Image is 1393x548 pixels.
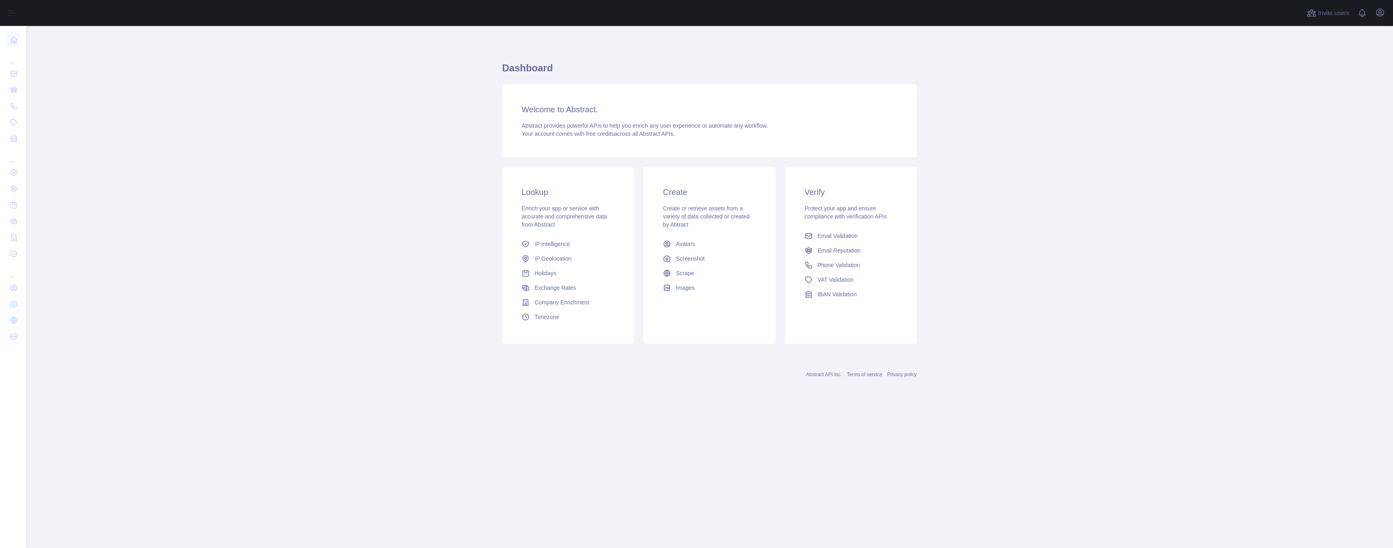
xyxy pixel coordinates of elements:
a: Terms of service [847,372,882,377]
span: Protect your app and ensure compliance with verification APIs [805,205,887,220]
span: Scrape [676,269,694,277]
div: ... [6,263,19,279]
span: Images [676,284,694,292]
a: Screenshot [660,251,759,266]
a: Email Validation [801,229,901,243]
a: VAT Validation [801,272,901,287]
a: Phone Validation [801,258,901,272]
span: IP Geolocation [535,255,572,263]
span: Enrich your app or service with accurate and comprehensive data from Abstract [522,205,607,228]
span: Create or retrieve assets from a variety of data collected or created by Abtract [663,205,750,228]
span: Your account comes with across all Abstract APIs. [522,131,675,137]
a: Exchange Rates [518,280,618,295]
span: Email Validation [818,232,858,240]
a: Images [660,280,759,295]
h3: Lookup [522,186,614,198]
a: IP Geolocation [518,251,618,266]
a: IP Intelligence [518,237,618,251]
h3: Create [663,186,756,198]
span: Company Enrichment [535,298,589,306]
span: Timezone [535,313,559,321]
span: Holidays [535,269,556,277]
div: ... [6,148,19,164]
span: Invite users [1318,9,1349,18]
span: IBAN Validation [818,290,857,298]
h3: Welcome to Abstract. [522,104,897,115]
a: Avatars [660,237,759,251]
span: VAT Validation [818,276,854,284]
a: Abstract API Inc. [806,372,842,377]
button: Invite users [1305,6,1351,19]
h3: Verify [805,186,897,198]
a: Timezone [518,310,618,324]
a: Scrape [660,266,759,280]
span: IP Intelligence [535,240,570,248]
a: Email Reputation [801,243,901,258]
a: Holidays [518,266,618,280]
span: Screenshot [676,255,705,263]
span: Avatars [676,240,695,248]
span: Exchange Rates [535,284,576,292]
span: Phone Validation [818,261,860,269]
span: Abstract provides powerful APIs to help you enrich any user experience or automate any workflow. [522,122,768,129]
span: Email Reputation [818,246,861,255]
span: free credits [586,131,614,137]
h1: Dashboard [502,62,917,81]
a: IBAN Validation [801,287,901,302]
a: Privacy policy [887,372,917,377]
div: ... [6,49,19,65]
a: Company Enrichment [518,295,618,310]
